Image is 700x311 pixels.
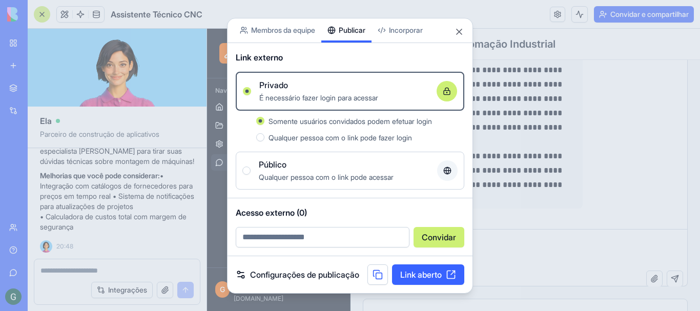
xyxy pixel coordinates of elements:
h1: Sistema de Automação Industrial [187,8,348,23]
button: Qualquer pessoa com o link pode fazer login [256,133,264,141]
font: Link aberto [400,269,442,280]
font: Configurações de publicação [250,269,359,280]
button: Convidar [414,227,464,247]
font: Qualquer pessoa com o link pode fazer login [269,133,412,142]
a: Meus Projetos [4,89,139,105]
font: Membros da equipe [251,26,315,34]
a: Componentes [4,107,139,123]
font: Somente usuários convidados podem efetuar login [269,117,432,126]
button: PrivadoÉ necessário fazer login para acessar [243,87,251,95]
font: Incorporar [389,26,423,34]
button: Somente usuários convidados podem efetuar login [256,117,264,125]
font: Público [259,159,286,170]
span: Componentes [20,110,67,120]
span: 21:00 [187,184,203,192]
a: Dashboard [4,70,139,87]
a: Configurações de publicação [236,268,359,281]
p: Automação Industrial [39,27,110,37]
p: [EMAIL_ADDRESS][DOMAIN_NAME] [27,258,117,274]
span: Meus Projetos [20,92,68,102]
div: Navegação Principal [4,54,139,70]
font: É necessário fazer login para acessar [259,93,378,102]
font: Publicar [339,26,365,34]
span: Dashboard [20,73,57,84]
h2: CNC Assistant [39,12,110,27]
p: [PERSON_NAME] [27,247,117,258]
font: Convidar [422,232,456,242]
font: Link externo [236,52,283,63]
font: Privado [259,80,288,90]
font: Qualquer pessoa com o link pode acessar [259,173,394,181]
div: G [8,253,23,269]
a: Assistente Técnico [4,126,139,142]
font: Acesso externo (0) [236,208,307,218]
span: Assistente Técnico [20,129,86,139]
button: PúblicoQualquer pessoa com o link pode acessar [242,167,251,175]
a: Link aberto [392,264,464,285]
